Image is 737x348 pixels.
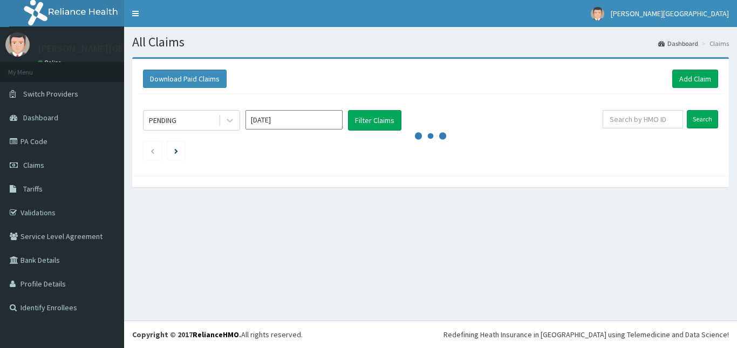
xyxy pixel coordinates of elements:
h1: All Claims [132,35,729,49]
input: Search by HMO ID [603,110,683,128]
span: Tariffs [23,184,43,194]
a: Dashboard [658,39,698,48]
button: Download Paid Claims [143,70,227,88]
a: Online [38,59,64,66]
input: Select Month and Year [245,110,343,129]
div: PENDING [149,115,176,126]
button: Filter Claims [348,110,401,131]
a: RelianceHMO [193,330,239,339]
span: Claims [23,160,44,170]
a: Next page [174,146,178,155]
input: Search [687,110,718,128]
p: [PERSON_NAME][GEOGRAPHIC_DATA] [38,44,197,53]
svg: audio-loading [414,120,447,152]
a: Add Claim [672,70,718,88]
li: Claims [699,39,729,48]
span: [PERSON_NAME][GEOGRAPHIC_DATA] [611,9,729,18]
img: User Image [591,7,604,21]
strong: Copyright © 2017 . [132,330,241,339]
a: Previous page [150,146,155,155]
footer: All rights reserved. [124,320,737,348]
span: Switch Providers [23,89,78,99]
img: User Image [5,32,30,57]
span: Dashboard [23,113,58,122]
div: Redefining Heath Insurance in [GEOGRAPHIC_DATA] using Telemedicine and Data Science! [443,329,729,340]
